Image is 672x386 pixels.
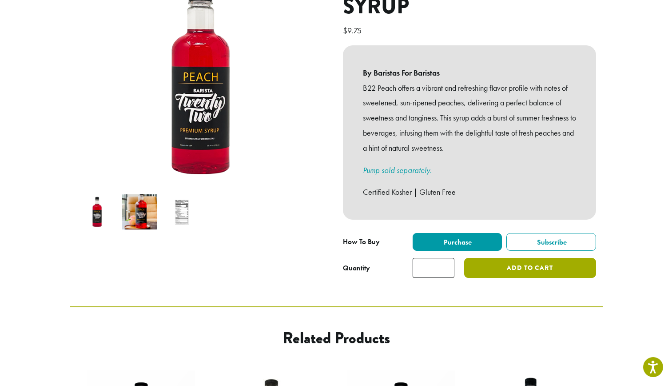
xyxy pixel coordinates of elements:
[363,65,576,80] b: By Baristas For Baristas
[363,165,432,175] a: Pump sold separately.
[164,194,199,229] img: Barista 22 Peach Syrup nutritional information
[122,194,157,229] img: Barista 22 Peach Syrup - Image 2
[80,194,115,229] img: Barista 22 Peach Syrup 750 ml
[442,237,472,247] span: Purchase
[343,237,380,246] span: How To Buy
[343,263,370,273] div: Quantity
[413,258,454,278] input: Product quantity
[343,25,364,36] bdi: 9.75
[536,237,567,247] span: Subscribe
[363,80,576,156] p: B22 Peach offers a vibrant and refreshing flavor profile with notes of sweetened, sun-ripened pea...
[464,258,596,278] button: Add to cart
[141,329,531,348] h2: Related products
[343,25,347,36] span: $
[363,185,576,200] p: Certified Kosher | Gluten Free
